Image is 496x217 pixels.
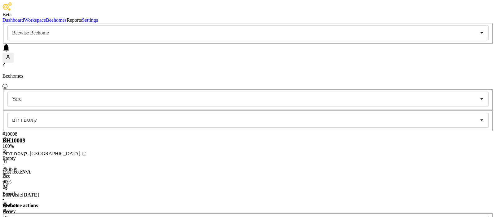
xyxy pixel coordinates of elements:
div: # 10008 [2,131,84,137]
div: # 10009 [2,167,84,173]
a: Dashboard [2,17,24,23]
div: Empty [2,149,84,161]
div: Empty [2,185,84,197]
span: 90 % [2,173,84,184]
div: Beta [2,12,494,17]
div: Bee [2,202,84,215]
div: Bee [2,167,84,179]
div: - [2,161,84,167]
a: Workspace [24,17,46,23]
a: Settings [82,17,98,23]
p: Last feed : [2,169,494,175]
p: Beehomes [2,73,494,79]
h3: BH 10009 [2,137,494,144]
p: Last visit : [2,192,494,198]
span: 100 % [2,137,84,149]
div: - [2,197,84,202]
span: Reports [67,17,82,23]
a: Beehomes [46,17,67,23]
div: # 10024 [2,203,84,208]
img: Beewise logo [2,2,28,11]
